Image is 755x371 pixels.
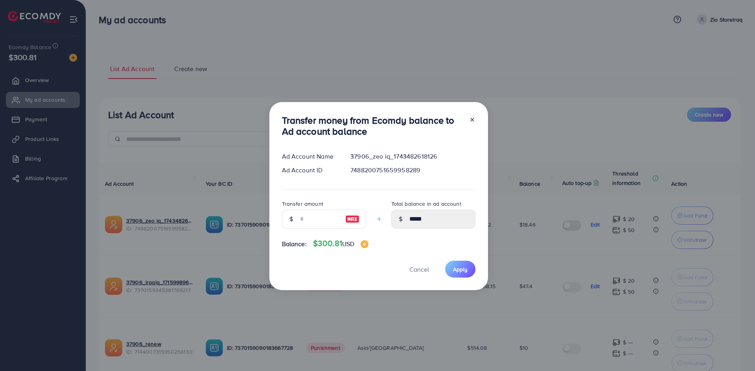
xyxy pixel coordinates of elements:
span: Apply [453,265,468,273]
label: Transfer amount [282,200,323,208]
div: Ad Account ID [276,166,344,175]
label: Total balance in ad account [391,200,461,208]
div: Ad Account Name [276,152,344,161]
div: 37906_zeo iq_1743482618126 [344,152,481,161]
button: Cancel [400,261,439,278]
span: USD [342,239,354,248]
img: image [345,214,359,224]
h4: $300.81 [313,239,369,249]
h3: Transfer money from Ecomdy balance to Ad account balance [282,115,463,137]
img: image [361,240,368,248]
button: Apply [445,261,475,278]
div: 7488200751659958289 [344,166,481,175]
span: Cancel [409,265,429,274]
iframe: Chat [722,336,749,365]
span: Balance: [282,239,307,249]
